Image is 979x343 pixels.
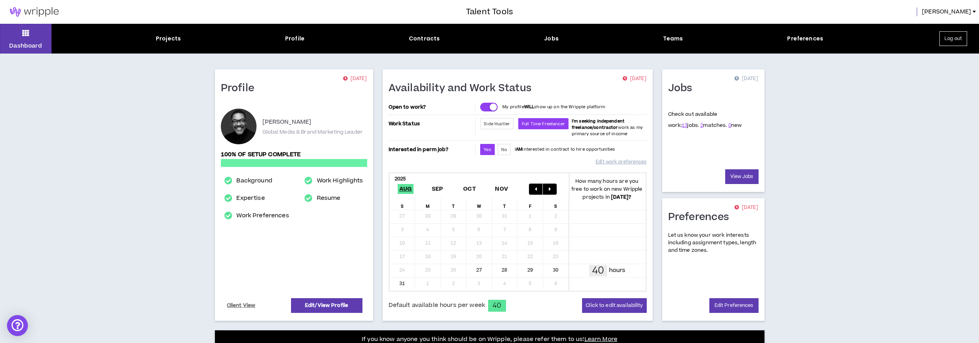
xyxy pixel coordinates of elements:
h1: Profile [221,82,261,95]
span: matches. [700,122,727,129]
strong: AM [516,146,522,152]
span: Nov [493,184,510,194]
span: Oct [462,184,477,194]
span: Yes [484,147,491,153]
span: work as my primary source of income [572,118,643,137]
div: T [492,198,518,210]
p: [DATE] [734,204,758,212]
p: hours [609,266,626,275]
div: Projects [156,34,181,43]
a: Resume [317,194,341,203]
a: Edit Preferences [709,298,759,313]
p: Check out available work: [668,111,742,129]
strong: WILL [524,104,535,110]
a: Expertise [236,194,264,203]
a: View Jobs [725,169,759,184]
p: Interested in perm job? [389,144,474,155]
p: Work Status [389,118,474,129]
span: Side Hustler [484,121,510,127]
b: 2025 [395,175,406,182]
a: 13 [682,122,687,129]
b: I'm seeking independent freelance/contractor [572,118,625,130]
div: W [466,198,492,210]
a: Background [236,176,272,186]
p: I interested in contract to hire opportunities [515,146,615,153]
b: [DATE] ? [611,194,631,201]
div: Preferences [787,34,823,43]
p: Global Media & Brand Marketing Leader [262,128,363,136]
p: Open to work? [389,104,474,110]
h1: Jobs [668,82,698,95]
p: [DATE] [343,75,367,83]
a: 2 [700,122,703,129]
a: Work Preferences [236,211,289,220]
button: Log out [939,31,967,46]
span: new [728,122,742,129]
p: [DATE] [734,75,758,83]
div: Jobs [544,34,559,43]
p: 100% of setup complete [221,150,367,159]
p: My profile show up on the Wripple platform [502,104,605,110]
div: Open Intercom Messenger [7,315,28,336]
h1: Preferences [668,211,735,224]
p: Dashboard [9,42,42,50]
a: Edit work preferences [596,155,646,169]
span: [PERSON_NAME] [922,8,971,16]
h1: Availability and Work Status [389,82,538,95]
span: Sep [430,184,445,194]
span: Default available hours per week [389,301,485,310]
div: S [390,198,416,210]
div: F [517,198,543,210]
div: T [441,198,467,210]
p: [DATE] [623,75,646,83]
a: Edit/View Profile [291,298,362,313]
a: Client View [226,299,257,312]
p: How many hours are you free to work on new Wripple projects in [569,177,646,201]
div: Andre M. [221,109,257,144]
a: Work Highlights [317,176,363,186]
div: Contracts [409,34,440,43]
a: 0 [728,122,731,129]
p: [PERSON_NAME] [262,117,312,127]
span: jobs. [682,122,699,129]
span: Aug [398,184,414,194]
div: M [415,198,441,210]
span: No [501,147,507,153]
h3: Talent Tools [466,6,513,18]
p: Let us know your work interests including assignment types, length and time zones. [668,232,759,255]
div: Profile [285,34,305,43]
div: S [543,198,569,210]
div: Teams [663,34,683,43]
button: Click to edit availability [582,298,646,313]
